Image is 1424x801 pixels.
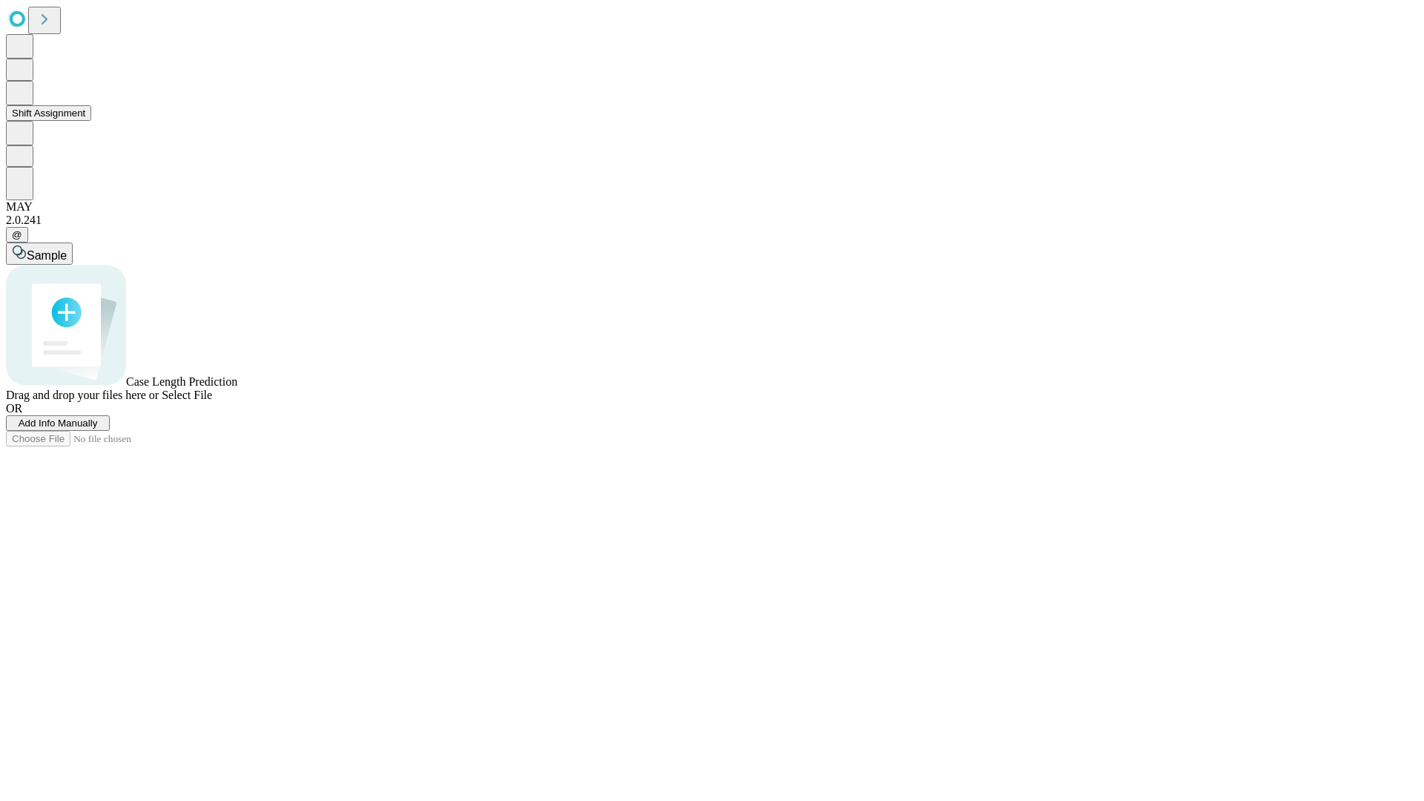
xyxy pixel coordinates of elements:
[12,229,22,240] span: @
[6,402,22,415] span: OR
[6,243,73,265] button: Sample
[19,418,98,429] span: Add Info Manually
[6,200,1418,214] div: MAY
[6,389,159,401] span: Drag and drop your files here or
[162,389,212,401] span: Select File
[6,227,28,243] button: @
[126,375,237,388] span: Case Length Prediction
[6,415,110,431] button: Add Info Manually
[6,105,91,121] button: Shift Assignment
[27,249,67,262] span: Sample
[6,214,1418,227] div: 2.0.241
